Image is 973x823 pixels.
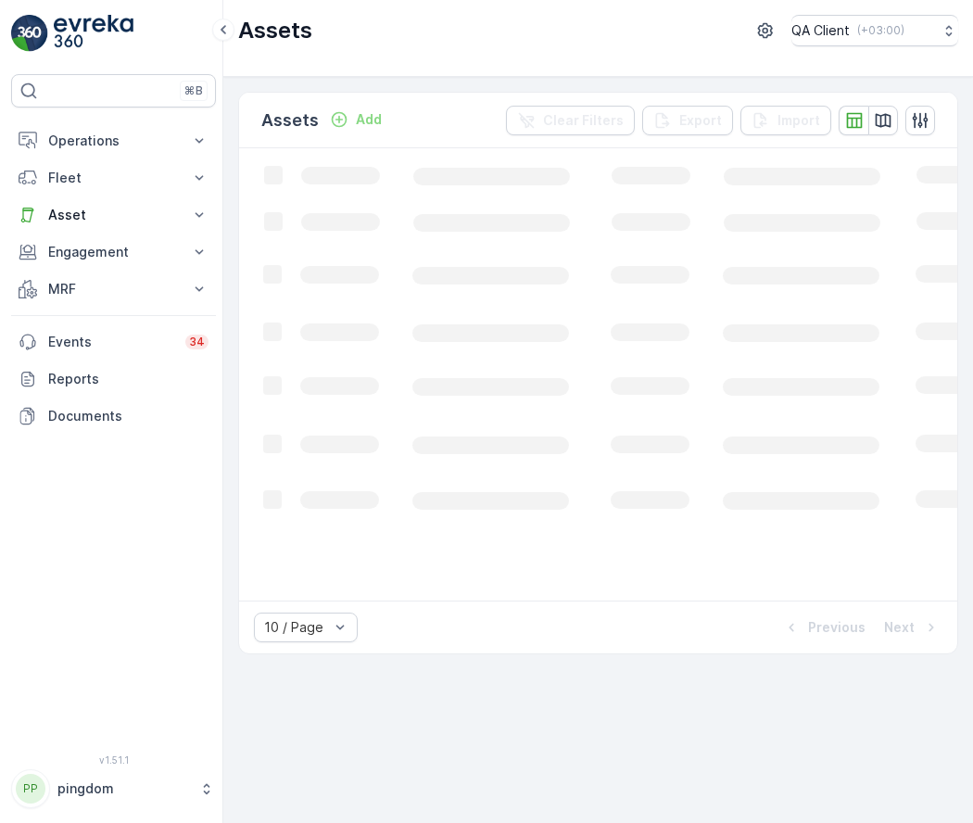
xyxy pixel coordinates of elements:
[780,616,867,639] button: Previous
[48,407,208,425] p: Documents
[791,21,850,40] p: QA Client
[679,111,722,130] p: Export
[322,108,389,131] button: Add
[48,169,179,187] p: Fleet
[506,106,635,135] button: Clear Filters
[642,106,733,135] button: Export
[11,15,48,52] img: logo
[740,106,831,135] button: Import
[11,398,216,435] a: Documents
[11,769,216,808] button: PPpingdom
[11,159,216,196] button: Fleet
[884,618,915,637] p: Next
[238,16,312,45] p: Assets
[791,15,958,46] button: QA Client(+03:00)
[11,754,216,766] span: v 1.51.1
[11,361,216,398] a: Reports
[54,15,133,52] img: logo_light-DOdMpM7g.png
[11,122,216,159] button: Operations
[882,616,942,639] button: Next
[48,280,179,298] p: MRF
[543,111,624,130] p: Clear Filters
[48,333,174,351] p: Events
[16,774,45,804] div: PP
[189,335,205,349] p: 34
[184,83,203,98] p: ⌘B
[57,779,190,798] p: pingdom
[777,111,820,130] p: Import
[48,370,208,388] p: Reports
[808,618,866,637] p: Previous
[48,206,179,224] p: Asset
[48,243,179,261] p: Engagement
[11,323,216,361] a: Events34
[857,23,904,38] p: ( +03:00 )
[261,108,319,133] p: Assets
[48,132,179,150] p: Operations
[11,271,216,308] button: MRF
[11,196,216,234] button: Asset
[11,234,216,271] button: Engagement
[356,110,382,129] p: Add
